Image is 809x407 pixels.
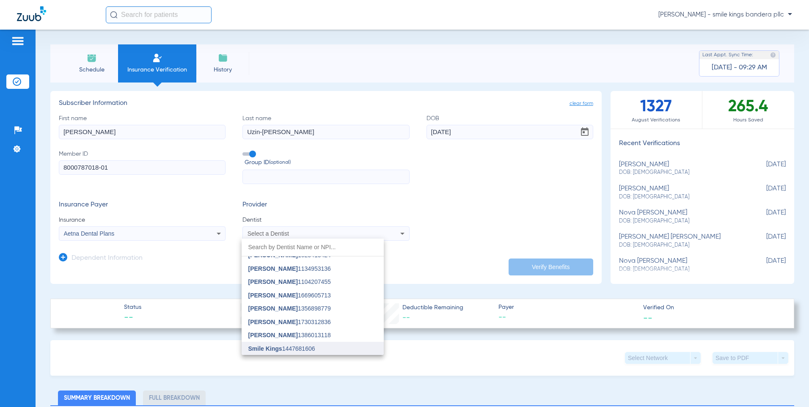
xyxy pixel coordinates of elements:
[248,252,331,258] span: 1023413424
[248,319,331,325] span: 1730312836
[248,305,331,311] span: 1356898779
[248,279,331,285] span: 1104207455
[248,278,298,285] span: [PERSON_NAME]
[248,305,298,312] span: [PERSON_NAME]
[248,332,331,338] span: 1386013118
[248,346,315,352] span: 1447681606
[767,366,809,407] iframe: Chat Widget
[248,345,282,352] span: Smile Kings
[248,292,331,298] span: 1669605713
[248,265,298,272] span: [PERSON_NAME]
[248,332,298,338] span: [PERSON_NAME]
[248,319,298,325] span: [PERSON_NAME]
[248,292,298,299] span: [PERSON_NAME]
[248,266,331,272] span: 1134953136
[242,239,384,256] input: dropdown search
